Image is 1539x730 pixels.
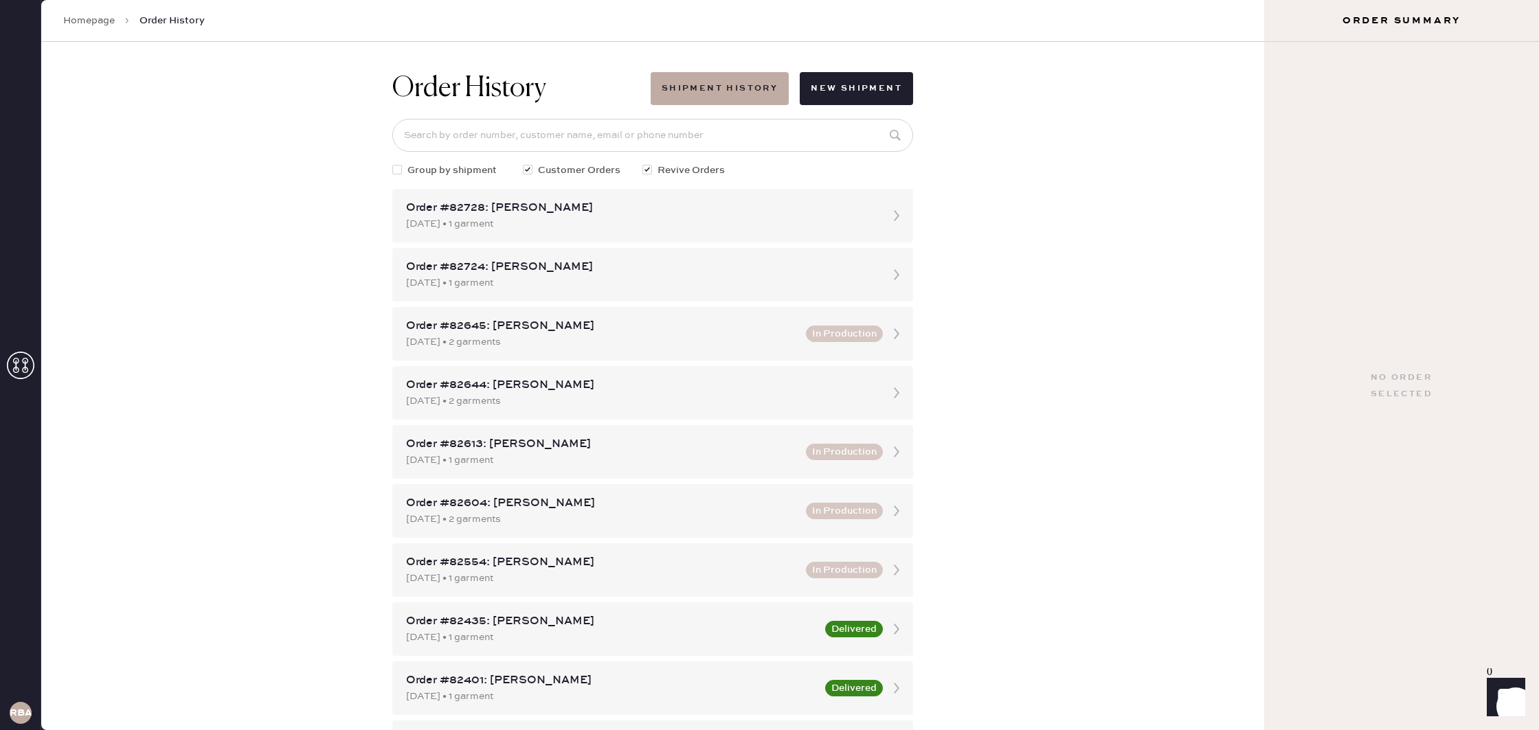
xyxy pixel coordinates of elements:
[406,436,798,453] div: Order #82613: [PERSON_NAME]
[406,453,798,468] div: [DATE] • 1 garment
[10,708,32,718] h3: RBA
[806,326,883,342] button: In Production
[139,14,205,27] span: Order History
[392,119,913,152] input: Search by order number, customer name, email or phone number
[406,318,798,334] div: Order #82645: [PERSON_NAME]
[406,495,798,512] div: Order #82604: [PERSON_NAME]
[63,14,115,27] a: Homepage
[825,680,883,696] button: Delivered
[806,503,883,519] button: In Production
[406,393,875,409] div: [DATE] • 2 garments
[392,72,546,105] h1: Order History
[406,672,817,689] div: Order #82401: [PERSON_NAME]
[825,621,883,637] button: Delivered
[658,163,725,178] span: Revive Orders
[806,562,883,578] button: In Production
[406,275,875,290] div: [DATE] • 1 garment
[538,163,620,178] span: Customer Orders
[406,259,875,275] div: Order #82724: [PERSON_NAME]
[406,613,817,630] div: Order #82435: [PERSON_NAME]
[406,630,817,645] div: [DATE] • 1 garment
[406,689,817,704] div: [DATE] • 1 garment
[651,72,789,105] button: Shipment History
[406,334,798,350] div: [DATE] • 2 garments
[406,377,875,393] div: Order #82644: [PERSON_NAME]
[1264,14,1539,27] h3: Order Summary
[406,554,798,571] div: Order #82554: [PERSON_NAME]
[406,200,875,216] div: Order #82728: [PERSON_NAME]
[1371,369,1433,402] div: No order selected
[806,444,883,460] button: In Production
[1474,668,1533,727] iframe: Front Chat
[800,72,913,105] button: New Shipment
[407,163,497,178] span: Group by shipment
[406,216,875,231] div: [DATE] • 1 garment
[406,571,798,586] div: [DATE] • 1 garment
[406,512,798,527] div: [DATE] • 2 garments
